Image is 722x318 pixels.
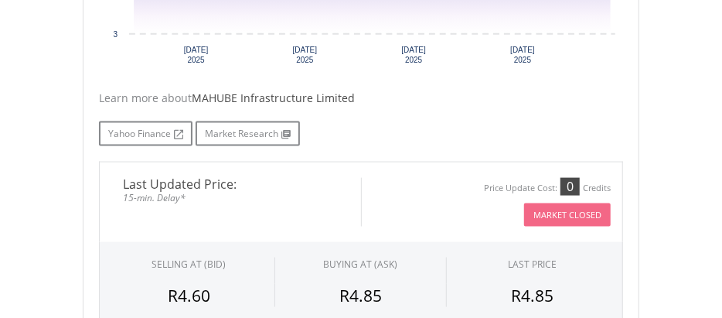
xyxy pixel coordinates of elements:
span: BUYING AT (ASK) [324,258,398,271]
span: 15-min. Delay* [111,190,349,205]
div: Credits [583,183,611,194]
div: Learn more about [99,91,623,106]
text: [DATE] 2025 [293,46,318,64]
span: R4.60 [168,285,210,306]
span: MAHUBE Infrastructure Limited [192,91,355,105]
span: R4.85 [512,285,554,306]
span: R4.85 [339,285,382,306]
div: 0 [560,178,580,195]
a: Market Research [196,121,300,146]
text: [DATE] 2025 [402,46,427,64]
div: Price Update Cost: [484,183,557,194]
text: [DATE] 2025 [510,46,535,64]
text: 3 [113,30,117,39]
button: Market Closed [524,203,611,227]
div: LAST PRICE [509,258,557,271]
div: SELLING AT (BID) [152,258,226,271]
text: [DATE] 2025 [184,46,209,64]
a: Yahoo Finance [99,121,192,146]
span: Last Updated Price: [111,178,349,190]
